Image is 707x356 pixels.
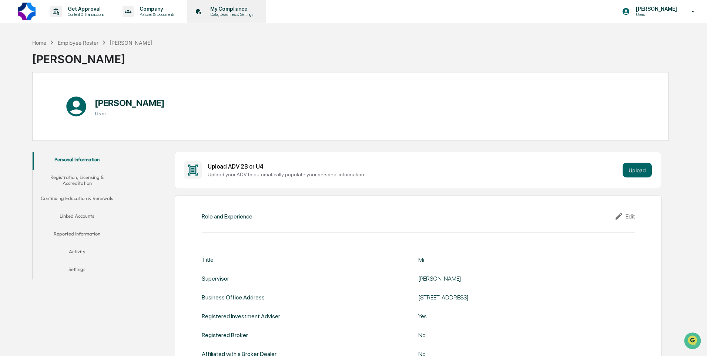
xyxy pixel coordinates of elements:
img: 1746055101610-c473b297-6a78-478c-a979-82029cc54cd1 [7,57,21,70]
p: My Compliance [204,6,257,12]
a: 🖐️Preclearance [4,90,51,104]
a: 🔎Data Lookup [4,104,50,118]
div: Registered Investment Adviser [202,313,280,320]
p: [PERSON_NAME] [630,6,681,12]
div: Edit [614,212,635,221]
div: [PERSON_NAME] [110,40,152,46]
p: Content & Transactions [62,12,108,17]
div: Business Office Address [202,294,265,301]
button: Start new chat [126,59,135,68]
div: Upload ADV 2B or U4 [208,163,620,170]
div: [STREET_ADDRESS] [418,294,603,301]
p: Get Approval [62,6,108,12]
div: [PERSON_NAME] [32,47,152,66]
p: Users [630,12,681,17]
div: 🖐️ [7,94,13,100]
button: Activity [33,244,121,262]
span: Data Lookup [15,107,47,115]
div: [PERSON_NAME] [418,275,603,282]
div: Title [202,256,214,263]
div: 🗄️ [54,94,60,100]
p: How can we help? [7,16,135,27]
div: Home [32,40,46,46]
div: Mr. [418,256,603,263]
button: Reported Information [33,226,121,244]
img: logo [18,3,36,20]
h3: User [95,111,165,116]
div: Upload your ADV to automatically populate your personal information. [208,172,620,177]
button: Registration, Licensing & Accreditation [33,170,121,191]
p: Data, Deadlines & Settings [204,12,257,17]
div: Start new chat [25,57,121,64]
div: 🔎 [7,108,13,114]
div: Supervisor [202,275,229,282]
button: Settings [33,262,121,279]
button: Continuing Education & Renewals [33,191,121,208]
a: Powered byPylon [52,125,90,131]
button: Upload [623,163,652,177]
a: 🗄️Attestations [51,90,95,104]
span: Preclearance [15,93,48,101]
div: Role and Experience [202,213,252,220]
div: Employee Roster [58,40,98,46]
iframe: Open customer support [683,332,703,352]
button: Linked Accounts [33,208,121,226]
div: Registered Broker [202,332,248,339]
div: No [418,332,603,339]
button: Personal Information [33,152,121,170]
p: Policies & Documents [134,12,178,17]
p: Company [134,6,178,12]
div: We're offline, we'll be back soon [25,64,97,70]
span: Attestations [61,93,92,101]
span: Pylon [74,125,90,131]
div: secondary tabs example [33,152,121,279]
h1: [PERSON_NAME] [95,98,165,108]
div: Yes [418,313,603,320]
